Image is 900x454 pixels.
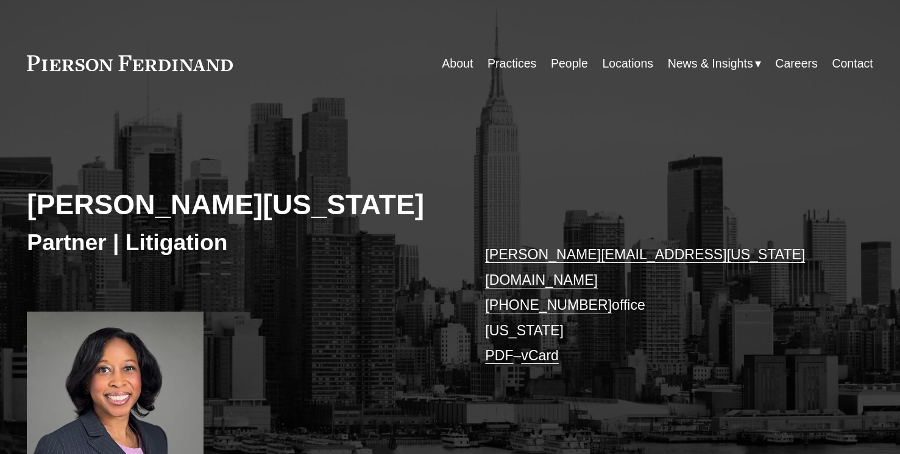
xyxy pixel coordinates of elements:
[442,52,473,75] a: About
[485,242,838,369] p: office [US_STATE] –
[668,53,753,74] span: News & Insights
[832,52,873,75] a: Contact
[551,52,588,75] a: People
[27,228,450,256] h3: Partner | Litigation
[487,52,536,75] a: Practices
[602,52,653,75] a: Locations
[27,188,450,222] h2: [PERSON_NAME][US_STATE]
[485,246,805,288] a: [PERSON_NAME][EMAIL_ADDRESS][US_STATE][DOMAIN_NAME]
[485,347,513,363] a: PDF
[775,52,817,75] a: Careers
[485,297,612,313] a: [PHONE_NUMBER]
[668,52,761,75] a: folder dropdown
[521,347,559,363] a: vCard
